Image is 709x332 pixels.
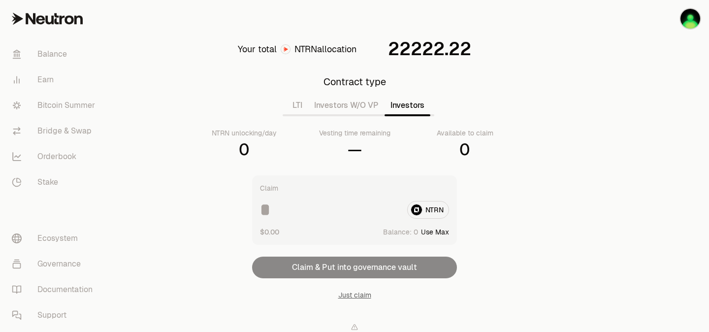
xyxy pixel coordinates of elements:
[348,140,362,160] div: —
[294,42,356,56] div: allocation
[323,75,386,89] div: Contract type
[385,96,430,115] button: Investors
[281,45,290,54] img: Neutron Logo
[437,128,493,138] div: Available to claim
[212,128,277,138] div: NTRN unlocking/day
[4,93,106,118] a: Bitcoin Summer
[287,96,308,115] button: LTI
[421,227,449,237] button: Use Max
[4,118,106,144] a: Bridge & Swap
[338,290,371,300] button: Just claim
[319,128,390,138] div: Vesting time remaining
[308,96,385,115] button: Investors W/O VP
[4,41,106,67] a: Balance
[4,144,106,169] a: Orderbook
[4,277,106,302] a: Documentation
[459,140,470,160] div: 0
[4,67,106,93] a: Earn
[4,251,106,277] a: Governance
[4,169,106,195] a: Stake
[260,183,278,193] div: Claim
[238,42,277,56] div: Your total
[4,226,106,251] a: Ecosystem
[388,39,471,59] div: 22222.22
[4,302,106,328] a: Support
[239,140,250,160] div: 0
[294,43,317,55] span: NTRN
[260,227,279,237] button: $0.00
[383,227,412,237] span: Balance:
[680,9,700,29] img: Neutron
